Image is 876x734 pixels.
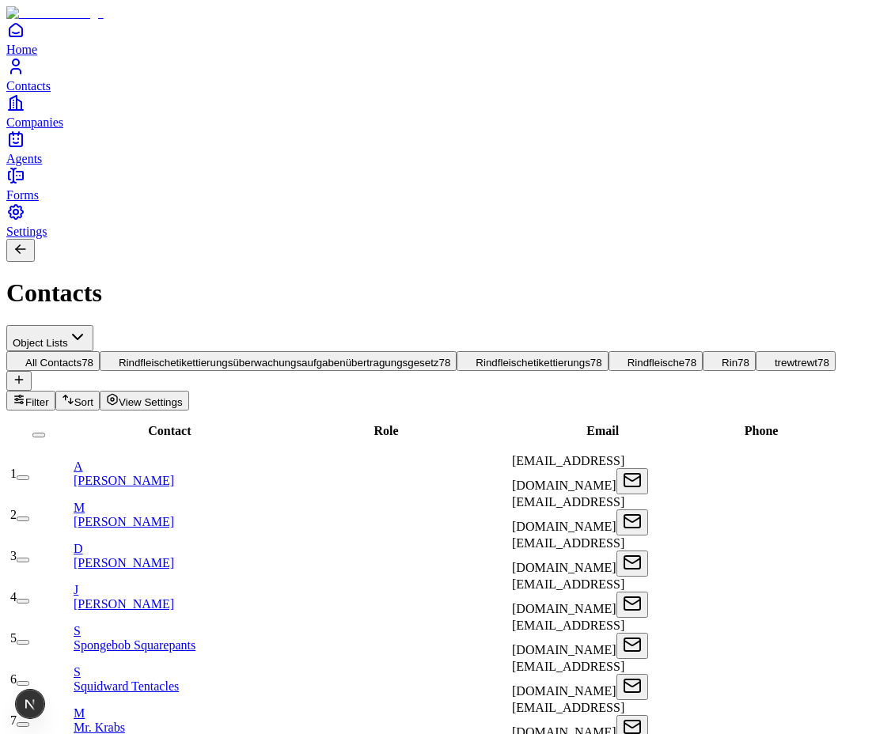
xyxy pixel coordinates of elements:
span: Email [586,424,619,437]
div: J [74,583,270,597]
span: Settings [6,225,47,238]
a: J[PERSON_NAME] [74,583,270,611]
span: 6 [10,672,17,686]
button: trewtrewt78 [756,351,836,371]
span: Rindfleische [628,357,685,369]
h1: Contacts [6,278,870,308]
span: 78 [82,357,93,369]
span: 4 [10,590,17,603]
span: Filter [25,396,49,408]
span: trewtrewt [775,357,817,369]
button: Open [616,550,648,577]
span: 5 [10,631,17,645]
a: SSquidward Tentacles [74,665,270,693]
span: 2 [10,508,17,521]
a: A[PERSON_NAME] [74,460,270,487]
button: Rin78 [703,351,756,371]
a: Companies [6,93,870,129]
a: Home [6,21,870,56]
span: 7 [10,713,17,727]
button: Open [616,509,648,535]
button: Rindfleischetikettierungs78 [457,351,608,371]
span: [EMAIL_ADDRESS][DOMAIN_NAME] [512,577,624,615]
span: [EMAIL_ADDRESS][DOMAIN_NAME] [512,536,624,574]
span: Phone [745,424,779,437]
a: SSpongebob Squarepants [74,624,270,652]
button: Rindfleische78 [609,351,703,371]
span: [EMAIL_ADDRESS][DOMAIN_NAME] [512,619,624,656]
a: MMr. Krabs [74,706,270,734]
span: Agents [6,152,42,165]
img: Item Brain Logo [6,6,104,21]
span: Home [6,43,37,56]
div: D [74,542,270,556]
span: Role [374,424,399,437]
a: D[PERSON_NAME] [74,542,270,569]
div: A [74,460,270,474]
button: Filter [6,391,55,411]
button: Open [616,592,648,618]
span: Rin [722,357,738,369]
a: Agents [6,130,870,165]
span: View Settings [119,396,183,408]
span: 78 [590,357,602,369]
span: Contacts [6,79,51,93]
button: View Settings [100,391,189,411]
button: Rindfleischetikettierungsüberwachungsaufgabenübertragungsgesetz78 [100,351,457,371]
button: Sort [55,391,100,411]
a: Forms [6,166,870,202]
span: 78 [738,357,749,369]
span: Rindfleischetikettierungsüberwachungsaufgabenübertragungsgesetz [119,357,439,369]
span: Rindfleischetikettierungs [476,357,590,369]
span: 78 [684,357,696,369]
span: 78 [817,357,829,369]
span: All Contacts [25,357,82,369]
div: M [74,706,270,721]
button: Open [616,633,648,659]
span: [EMAIL_ADDRESS][DOMAIN_NAME] [512,495,624,533]
a: Contacts [6,57,870,93]
a: Settings [6,202,870,238]
div: S [74,665,270,679]
span: [EMAIL_ADDRESS][DOMAIN_NAME] [512,454,624,492]
div: S [74,624,270,638]
span: 3 [10,549,17,562]
span: [EMAIL_ADDRESS][DOMAIN_NAME] [512,660,624,698]
button: Open [616,674,648,700]
span: Sort [74,396,93,408]
div: M [74,501,270,515]
span: 78 [439,357,451,369]
span: Contact [148,424,191,437]
span: 1 [10,467,17,480]
a: M[PERSON_NAME] [74,501,270,528]
button: Open [616,468,648,494]
button: All Contacts78 [6,351,100,371]
span: Forms [6,188,39,202]
span: Companies [6,115,63,129]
